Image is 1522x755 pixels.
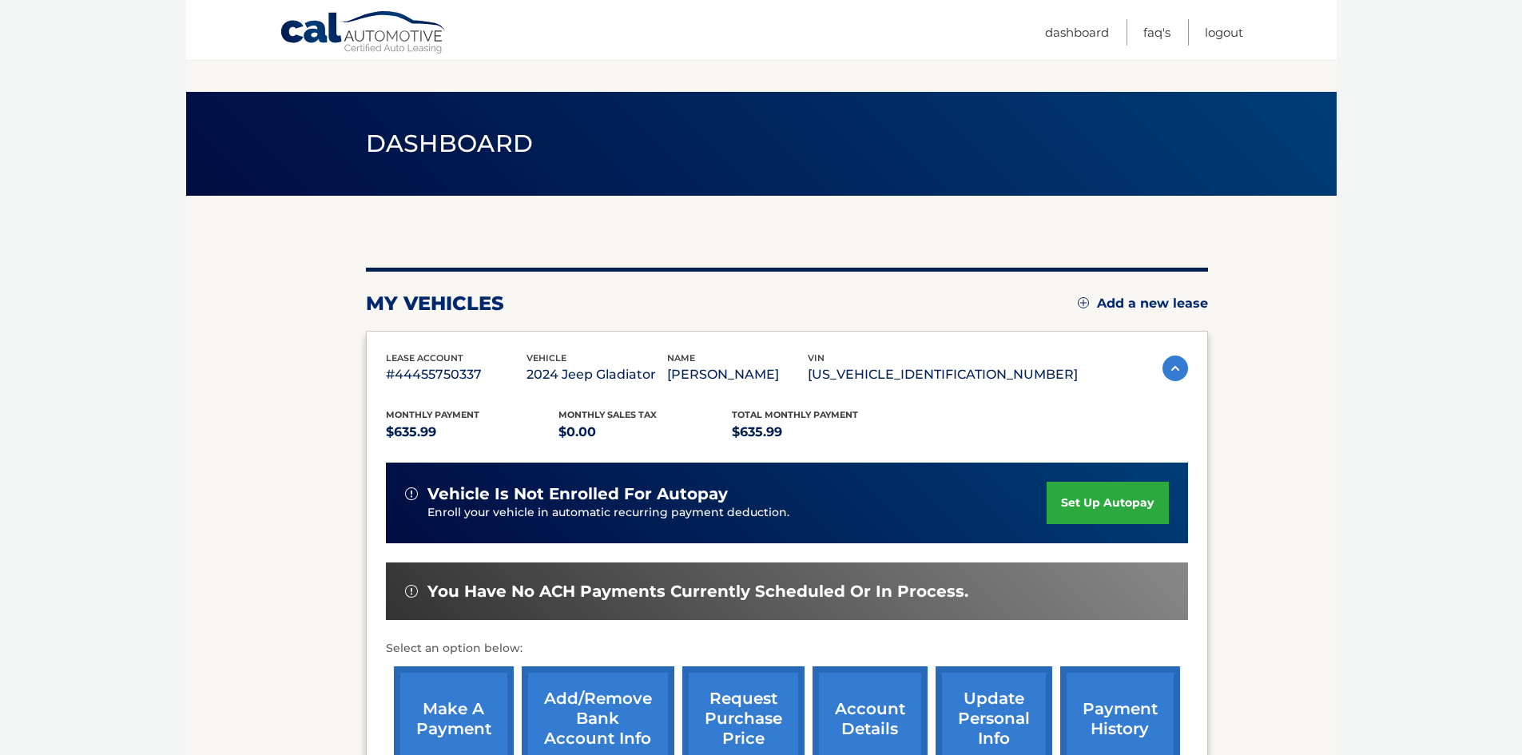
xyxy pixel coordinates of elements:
span: lease account [386,352,463,364]
img: accordion-active.svg [1162,356,1188,381]
span: vehicle [527,352,566,364]
img: alert-white.svg [405,487,418,500]
p: $635.99 [732,421,905,443]
span: Dashboard [366,129,534,158]
a: Dashboard [1045,19,1109,46]
p: Enroll your vehicle in automatic recurring payment deduction. [427,504,1047,522]
span: Monthly Payment [386,409,479,420]
img: alert-white.svg [405,585,418,598]
a: Cal Automotive [280,10,447,57]
span: You have no ACH payments currently scheduled or in process. [427,582,968,602]
span: vin [808,352,825,364]
span: Total Monthly Payment [732,409,858,420]
p: $635.99 [386,421,559,443]
a: FAQ's [1143,19,1170,46]
p: [US_VEHICLE_IDENTIFICATION_NUMBER] [808,364,1078,386]
span: name [667,352,695,364]
a: Logout [1205,19,1243,46]
span: Monthly sales Tax [558,409,657,420]
p: [PERSON_NAME] [667,364,808,386]
span: vehicle is not enrolled for autopay [427,484,728,504]
a: Add a new lease [1078,296,1208,312]
p: Select an option below: [386,639,1188,658]
p: 2024 Jeep Gladiator [527,364,667,386]
p: $0.00 [558,421,732,443]
a: set up autopay [1047,482,1168,524]
h2: my vehicles [366,292,504,316]
img: add.svg [1078,297,1089,308]
p: #44455750337 [386,364,527,386]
